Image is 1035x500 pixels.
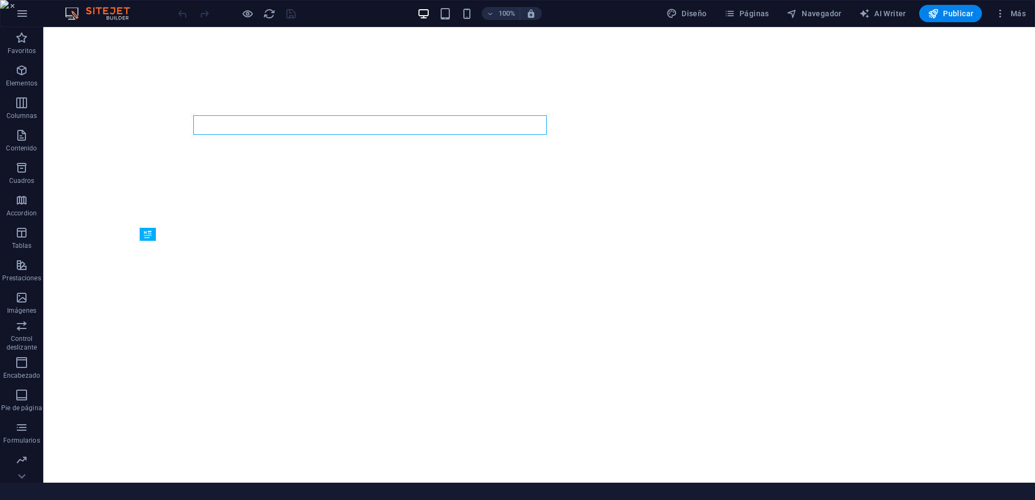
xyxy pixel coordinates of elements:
[1,404,42,412] p: Pie de página
[241,7,254,20] button: Haz clic para salir del modo de previsualización y seguir editando
[662,5,711,22] button: Diseño
[498,7,515,20] h6: 100%
[995,8,1026,19] span: Más
[12,241,32,250] p: Tablas
[263,8,276,20] i: Volver a cargar página
[724,8,769,19] span: Páginas
[9,176,35,185] p: Cuadros
[7,306,36,315] p: Imágenes
[720,5,774,22] button: Páginas
[8,47,36,55] p: Favoritos
[62,7,143,20] img: Editor Logo
[787,8,842,19] span: Navegador
[859,8,906,19] span: AI Writer
[666,8,707,19] span: Diseño
[662,5,711,22] div: Diseño (Ctrl+Alt+Y)
[3,371,40,380] p: Encabezado
[782,5,846,22] button: Navegador
[855,5,910,22] button: AI Writer
[6,144,37,153] p: Contenido
[6,79,37,88] p: Elementos
[2,274,41,282] p: Prestaciones
[919,5,982,22] button: Publicar
[482,7,520,20] button: 100%
[6,209,37,218] p: Accordion
[526,9,536,18] i: Al redimensionar, ajustar el nivel de zoom automáticamente para ajustarse al dispositivo elegido.
[928,8,974,19] span: Publicar
[3,436,40,445] p: Formularios
[991,5,1030,22] button: Más
[263,7,276,20] button: reload
[6,111,37,120] p: Columnas
[6,469,36,477] p: Marketing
